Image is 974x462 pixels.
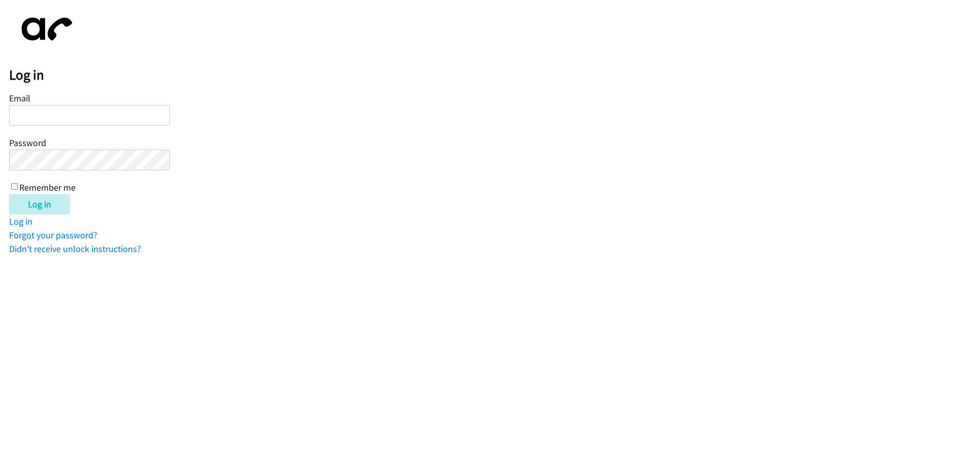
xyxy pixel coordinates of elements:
[9,137,46,149] label: Password
[9,216,32,227] a: Log in
[9,66,974,84] h2: Log in
[9,243,141,255] a: Didn't receive unlock instructions?
[19,182,76,193] label: Remember me
[9,229,97,241] a: Forgot your password?
[9,92,30,104] label: Email
[9,9,80,49] img: aphone-8a226864a2ddd6a5e75d1ebefc011f4aa8f32683c2d82f3fb0802fe031f96514.svg
[9,194,70,215] input: Log in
